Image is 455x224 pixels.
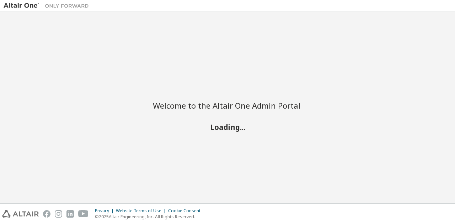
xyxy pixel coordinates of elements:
img: altair_logo.svg [2,210,39,218]
img: instagram.svg [55,210,62,218]
div: Website Terms of Use [116,208,168,214]
img: Altair One [4,2,92,9]
img: youtube.svg [78,210,89,218]
h2: Welcome to the Altair One Admin Portal [153,100,302,110]
div: Privacy [95,208,116,214]
p: © 2025 Altair Engineering, Inc. All Rights Reserved. [95,214,205,220]
div: Cookie Consent [168,208,205,214]
h2: Loading... [153,122,302,131]
img: linkedin.svg [66,210,74,218]
img: facebook.svg [43,210,50,218]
